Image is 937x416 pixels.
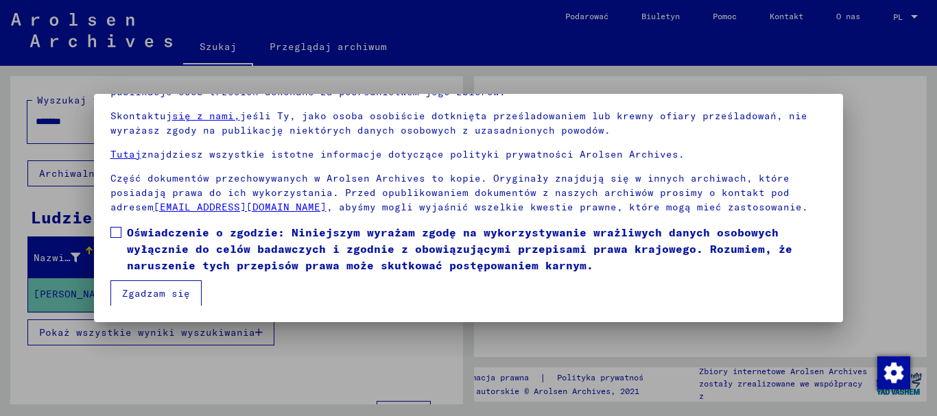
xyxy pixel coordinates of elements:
[172,110,240,122] a: się z nami,
[110,110,172,122] font: Skontaktuj
[110,172,790,213] font: Część dokumentów przechowywanych w Arolsen Archives to kopie. Oryginały znajdują się w innych arc...
[877,356,910,389] img: Zmiana zgody
[141,148,685,160] font: znajdziesz wszystkie istotne informacje dotyczące polityki prywatności Arolsen Archives.
[327,201,808,213] font: , abyśmy mogli wyjaśnić wszelkie kwestie prawne, które mogą mieć zastosowanie.
[110,28,827,98] font: Należy pamiętać, że niniejszy portal poświęcony ofiarom prześladowań nazistowskich zawiera poufne...
[154,201,327,213] a: [EMAIL_ADDRESS][DOMAIN_NAME]
[127,225,792,272] font: Oświadczenie o zgodzie: Niniejszym wyrażam zgodę na wykorzystywanie wrażliwych danych osobowych w...
[110,148,141,160] a: Tutaj
[122,287,190,299] font: Zgadzam się
[110,110,807,136] font: jeśli Ty, jako osoba osobiście dotknięta prześladowaniem lub krewny ofiary prześladowań, nie wyra...
[110,280,202,306] button: Zgadzam się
